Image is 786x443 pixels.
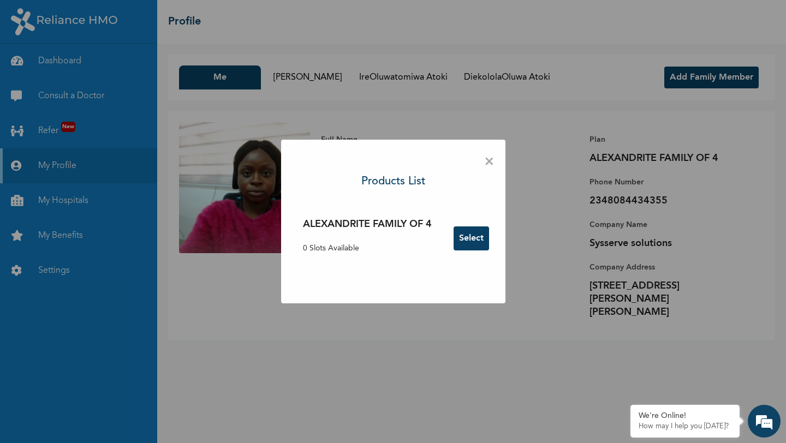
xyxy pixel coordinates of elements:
[639,422,731,431] p: How may I help you today?
[20,55,44,82] img: d_794563401_company_1708531726252_794563401
[303,217,432,232] h3: ALEXANDRITE FAMILY OF 4
[5,389,107,397] span: Conversation
[639,411,731,421] div: We're Online!
[361,173,425,190] h3: Products List
[179,5,205,32] div: Minimize live chat window
[303,243,432,254] p: 0 Slots Available
[57,61,183,75] div: Chat with us now
[5,332,208,370] textarea: Type your message and hit 'Enter'
[63,154,151,265] span: We're online!
[107,370,209,404] div: FAQs
[454,226,489,250] button: Select
[484,151,495,173] span: ×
